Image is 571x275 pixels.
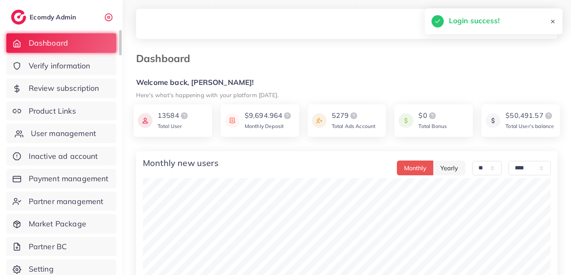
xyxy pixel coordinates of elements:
[29,151,98,162] span: Inactive ad account
[312,111,327,131] img: icon payment
[179,111,189,121] img: logo
[544,111,554,121] img: logo
[136,91,279,98] small: Here's what's happening with your platform [DATE].
[6,169,116,188] a: Payment management
[29,196,104,207] span: Partner management
[143,158,219,168] h4: Monthly new users
[29,173,109,184] span: Payment management
[449,15,500,26] h5: Login success!
[505,111,554,121] div: $50,491.57
[30,13,78,21] h2: Ecomdy Admin
[6,56,116,76] a: Verify information
[505,123,554,129] span: Total User’s balance
[138,111,153,131] img: icon payment
[418,111,447,121] div: $0
[418,123,447,129] span: Total Bonus
[6,147,116,166] a: Inactive ad account
[6,79,116,98] a: Review subscription
[332,123,376,129] span: Total Ads Account
[349,111,359,121] img: logo
[397,161,434,175] button: Monthly
[486,111,500,131] img: icon payment
[245,123,284,129] span: Monthly Deposit
[427,111,437,121] img: logo
[6,192,116,211] a: Partner management
[245,111,293,121] div: $9,694.964
[31,128,96,139] span: User management
[399,111,413,131] img: icon payment
[433,161,465,175] button: Yearly
[11,10,26,25] img: logo
[136,52,197,65] h3: Dashboard
[29,60,90,71] span: Verify information
[6,237,116,256] a: Partner BC
[6,124,116,143] a: User management
[6,101,116,121] a: Product Links
[282,111,292,121] img: logo
[158,123,182,129] span: Total User
[158,111,189,121] div: 13584
[29,264,54,275] span: Setting
[332,111,376,121] div: 5279
[6,33,116,53] a: Dashboard
[29,241,67,252] span: Partner BC
[29,83,99,94] span: Review subscription
[11,10,78,25] a: logoEcomdy Admin
[29,106,76,117] span: Product Links
[6,214,116,234] a: Market Package
[225,111,240,131] img: icon payment
[29,38,68,49] span: Dashboard
[29,218,86,229] span: Market Package
[136,78,557,87] h5: Welcome back, [PERSON_NAME]!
